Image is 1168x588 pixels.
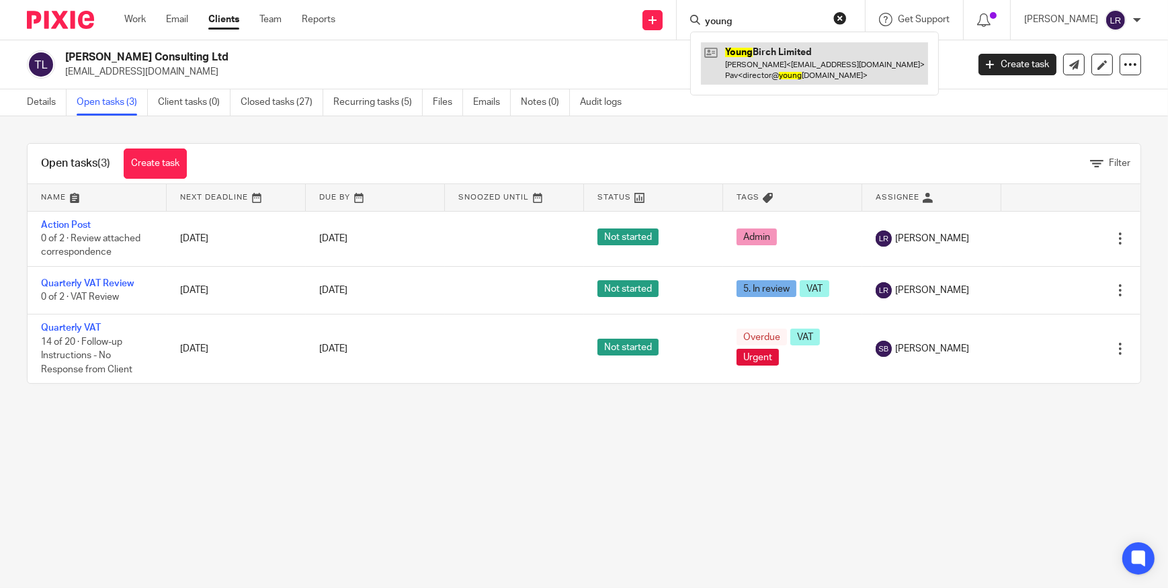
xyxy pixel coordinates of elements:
[597,280,659,297] span: Not started
[458,194,529,201] span: Snoozed Until
[41,337,132,374] span: 14 of 20 · Follow-up Instructions - No Response from Client
[876,230,892,247] img: svg%3E
[876,341,892,357] img: svg%3E
[704,16,825,28] input: Search
[259,13,282,26] a: Team
[27,11,94,29] img: Pixie
[65,65,958,79] p: [EMAIL_ADDRESS][DOMAIN_NAME]
[158,89,231,116] a: Client tasks (0)
[97,158,110,169] span: (3)
[41,234,140,257] span: 0 of 2 · Review attached correspondence
[737,280,796,297] span: 5. In review
[1105,9,1126,31] img: svg%3E
[27,50,55,79] img: svg%3E
[895,232,969,245] span: [PERSON_NAME]
[473,89,511,116] a: Emails
[124,13,146,26] a: Work
[41,292,119,302] span: 0 of 2 · VAT Review
[790,329,820,345] span: VAT
[302,13,335,26] a: Reports
[41,157,110,171] h1: Open tasks
[737,228,777,245] span: Admin
[895,284,969,297] span: [PERSON_NAME]
[77,89,148,116] a: Open tasks (3)
[41,220,91,230] a: Action Post
[597,228,659,245] span: Not started
[597,339,659,355] span: Not started
[41,279,134,288] a: Quarterly VAT Review
[597,194,631,201] span: Status
[333,89,423,116] a: Recurring tasks (5)
[319,286,347,295] span: [DATE]
[65,50,780,65] h2: [PERSON_NAME] Consulting Ltd
[833,11,847,25] button: Clear
[1024,13,1098,26] p: [PERSON_NAME]
[167,266,306,314] td: [DATE]
[580,89,632,116] a: Audit logs
[898,15,950,24] span: Get Support
[978,54,1056,75] a: Create task
[208,13,239,26] a: Clients
[241,89,323,116] a: Closed tasks (27)
[166,13,188,26] a: Email
[1109,159,1130,168] span: Filter
[319,234,347,243] span: [DATE]
[737,329,787,345] span: Overdue
[41,323,101,333] a: Quarterly VAT
[433,89,463,116] a: Files
[124,149,187,179] a: Create task
[895,342,969,355] span: [PERSON_NAME]
[737,349,779,366] span: Urgent
[737,194,759,201] span: Tags
[27,89,67,116] a: Details
[319,344,347,353] span: [DATE]
[167,211,306,266] td: [DATE]
[521,89,570,116] a: Notes (0)
[167,314,306,384] td: [DATE]
[800,280,829,297] span: VAT
[876,282,892,298] img: svg%3E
